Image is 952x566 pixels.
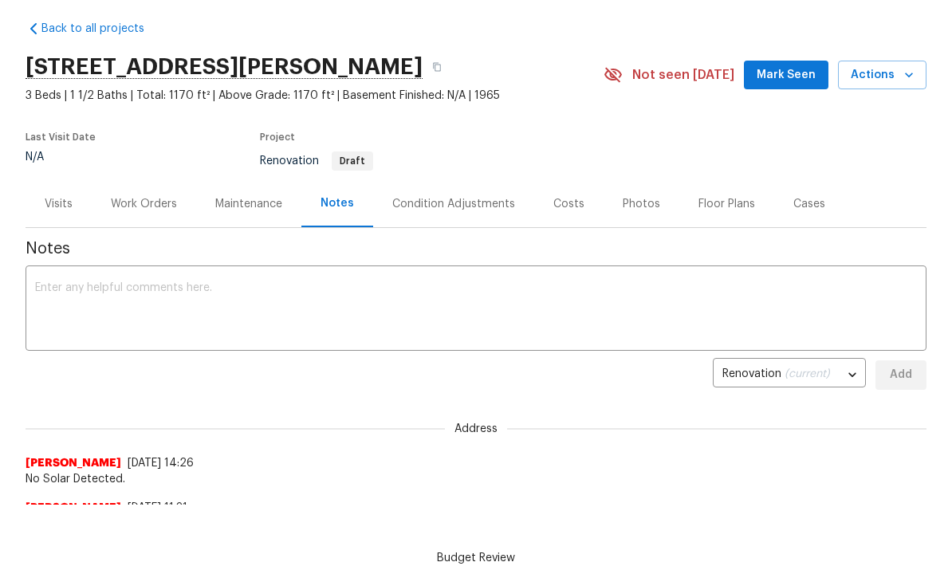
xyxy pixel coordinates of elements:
span: Renovation [260,155,373,167]
div: Renovation (current) [713,356,866,395]
span: [PERSON_NAME] [26,455,121,471]
div: Condition Adjustments [392,196,515,212]
button: Actions [838,61,926,90]
div: Cases [793,196,825,212]
span: Notes [26,241,926,257]
div: Costs [553,196,584,212]
span: 3 Beds | 1 1/2 Baths | Total: 1170 ft² | Above Grade: 1170 ft² | Basement Finished: N/A | 1965 [26,88,604,104]
span: [PERSON_NAME] [26,500,121,516]
div: Work Orders [111,196,177,212]
span: [DATE] 14:26 [128,458,194,469]
a: Back to all projects [26,21,179,37]
div: Floor Plans [698,196,755,212]
div: Visits [45,196,73,212]
span: [DATE] 11:31 [128,502,187,513]
button: Mark Seen [744,61,828,90]
div: N/A [26,151,96,163]
span: Mark Seen [757,65,816,85]
span: Address [445,421,507,437]
span: (current) [785,368,830,379]
span: No Solar Detected. [26,471,926,487]
div: Photos [623,196,660,212]
span: Project [260,132,295,142]
button: Copy Address [423,53,451,81]
div: Notes [321,195,354,211]
span: Draft [333,156,372,166]
span: Actions [851,65,914,85]
span: Not seen [DATE] [632,67,734,83]
div: Maintenance [215,196,282,212]
span: Last Visit Date [26,132,96,142]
